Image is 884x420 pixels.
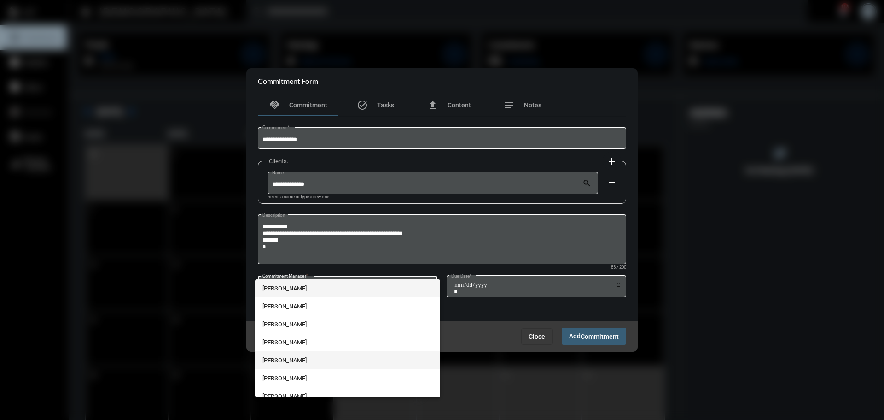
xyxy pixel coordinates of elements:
[262,351,433,369] span: [PERSON_NAME]
[262,315,433,333] span: [PERSON_NAME]
[262,297,433,315] span: [PERSON_NAME]
[262,369,433,387] span: [PERSON_NAME]
[262,333,433,351] span: [PERSON_NAME]
[262,387,433,405] span: [PERSON_NAME]
[262,279,433,297] span: [PERSON_NAME]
